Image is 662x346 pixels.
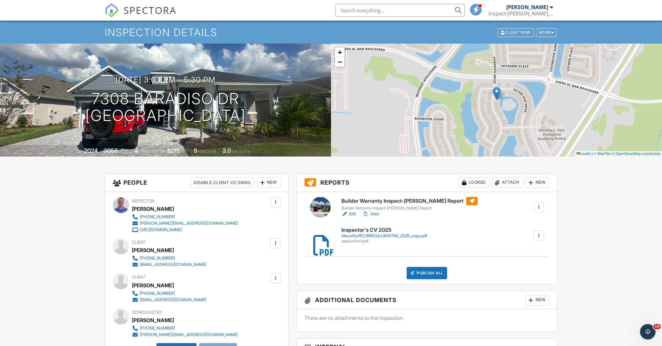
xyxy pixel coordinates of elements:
[140,262,206,267] div: [EMAIL_ADDRESS][DOMAIN_NAME]
[140,256,175,261] div: [PHONE_NUMBER]
[488,10,553,17] div: Inspect-O-Graff, Inc.
[153,149,166,154] span: Lot Size
[336,4,465,17] input: Search everything...
[407,267,447,279] div: Publish All
[526,178,549,188] div: New
[132,297,206,303] a: [EMAIL_ADDRESS][DOMAIN_NAME]
[304,314,549,321] p: There are no attachments to this inspection.
[297,174,557,192] h3: Reports
[492,178,523,188] div: Attach
[341,233,427,239] div: SteveGraffCURRICULUMVITAE_2025_copy.pdf
[140,227,182,232] div: [URL][DOMAIN_NAME]
[640,324,656,340] iframe: Intercom live chat
[123,3,176,17] span: SPECTORA
[105,3,119,17] img: The Best Home Inspection Software - Spectora
[232,149,250,154] span: bathrooms
[132,280,174,290] div: [PERSON_NAME]
[104,147,118,154] div: 3056
[167,147,179,154] div: 6211
[132,227,238,233] a: [URL][DOMAIN_NAME]
[84,147,98,154] div: 2024
[132,261,206,268] a: [EMAIL_ADDRESS][DOMAIN_NAME]
[341,197,478,211] a: Builder Warranty Inspect-[PERSON_NAME] Report Builder Warranty Inspect-[PERSON_NAME] Report
[526,295,549,305] div: New
[105,174,288,192] h3: People
[341,211,356,217] a: Edit
[653,324,661,329] span: 10
[459,178,489,188] div: Locked
[140,214,175,219] div: [PHONE_NUMBER]
[132,310,162,315] span: Scheduled By
[132,290,206,297] a: [PHONE_NUMBER]
[140,149,147,154] span: slab
[498,28,534,37] div: Client View
[576,152,591,156] a: Leaflet
[140,332,238,337] div: [PERSON_NAME][EMAIL_ADDRESS][DOMAIN_NAME]
[132,214,238,220] a: [PHONE_NUMBER]
[105,27,557,38] h1: Inspection Details
[362,211,379,217] a: View
[341,197,478,205] h6: Builder Warranty Inspect-[PERSON_NAME] Report
[191,178,254,188] div: Disable Client CC Email
[338,48,342,56] span: +
[140,326,175,331] div: [PHONE_NUMBER]
[594,152,611,156] a: © MapTiler
[180,149,188,154] span: sq.ft.
[132,275,146,280] span: Client
[341,227,427,233] h6: Inspector's CV 2025
[115,76,216,84] h3: [DATE] 3:00 pm - 5:30 pm
[222,147,231,154] div: 3.0
[132,315,174,325] div: [PERSON_NAME]
[132,255,206,261] a: [PHONE_NUMBER]
[132,198,154,203] span: Inspector
[85,90,246,125] h1: 7308 Baradiso Dr [GEOGRAPHIC_DATA]
[132,220,238,227] a: [PERSON_NAME][EMAIL_ADDRESS][DOMAIN_NAME]
[132,245,174,255] div: [PERSON_NAME]
[194,147,198,154] div: 5
[297,291,557,310] h3: Additional Documents
[198,149,216,154] span: bedrooms
[341,239,427,244] div: application/pdf
[341,206,478,211] div: Builder Warranty Inspect-[PERSON_NAME] Report
[612,152,660,156] a: © OpenStreetMap contributors
[338,58,342,66] span: −
[140,291,175,296] div: [PHONE_NUMBER]
[132,325,238,331] a: [PHONE_NUMBER]
[132,204,174,214] div: [PERSON_NAME]
[105,9,176,22] a: SPECTORA
[335,47,345,57] a: Zoom in
[140,221,238,226] div: [PERSON_NAME][EMAIL_ADDRESS][DOMAIN_NAME]
[592,152,593,156] span: |
[536,28,557,37] div: More
[341,227,427,244] a: Inspector's CV 2025 SteveGraffCURRICULUMVITAE_2025_copy.pdf application/pdf
[119,149,128,154] span: sq. ft.
[493,87,501,100] img: Marker
[132,240,146,245] span: Client
[506,4,548,10] div: [PERSON_NAME]
[140,297,206,302] div: [EMAIL_ADDRESS][DOMAIN_NAME]
[132,331,238,338] a: [PERSON_NAME][EMAIL_ADDRESS][DOMAIN_NAME]
[257,178,281,188] div: New
[335,57,345,67] a: Zoom out
[497,30,535,35] a: Client View
[76,149,83,154] span: Built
